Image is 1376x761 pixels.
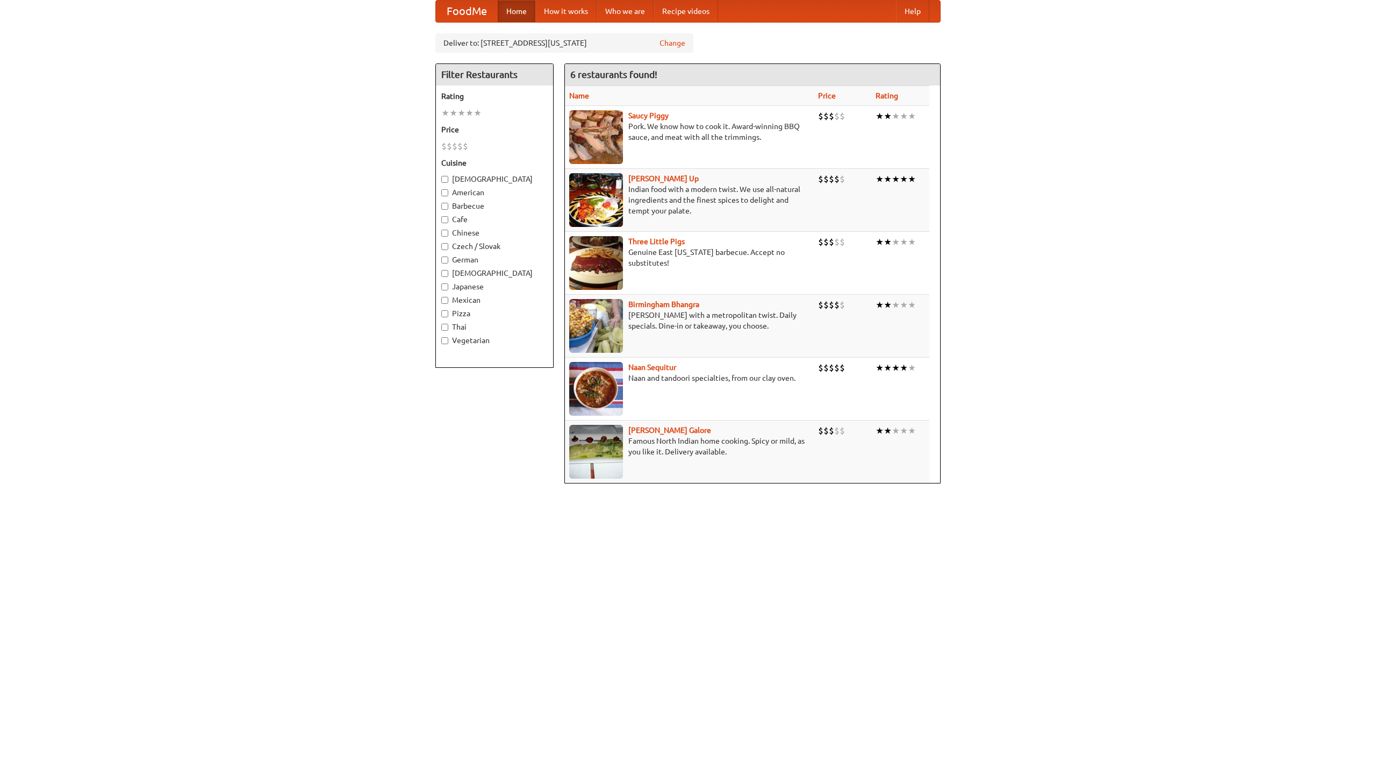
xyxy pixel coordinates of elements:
[465,107,474,119] li: ★
[569,373,809,383] p: Naan and tandoori specialties, from our clay oven.
[449,107,457,119] li: ★
[441,176,448,183] input: [DEMOGRAPHIC_DATA]
[628,426,711,435] a: [PERSON_NAME] Galore
[441,140,447,152] li: $
[441,189,448,196] input: American
[628,300,699,309] b: Birmingham Bhangra
[884,299,892,311] li: ★
[569,91,589,100] a: Name
[900,299,908,311] li: ★
[628,363,676,372] b: Naan Sequitur
[834,110,840,122] li: $
[441,257,448,264] input: German
[441,281,548,292] label: Japanese
[457,140,463,152] li: $
[628,111,669,120] a: Saucy Piggy
[900,362,908,374] li: ★
[892,110,900,122] li: ★
[884,362,892,374] li: ★
[834,236,840,248] li: $
[628,174,699,183] a: [PERSON_NAME] Up
[900,173,908,185] li: ★
[892,425,900,437] li: ★
[441,268,548,279] label: [DEMOGRAPHIC_DATA]
[908,236,916,248] li: ★
[441,297,448,304] input: Mexican
[441,308,548,319] label: Pizza
[441,243,448,250] input: Czech / Slovak
[840,173,845,185] li: $
[498,1,535,22] a: Home
[818,425,823,437] li: $
[569,236,623,290] img: littlepigs.jpg
[569,299,623,353] img: bhangra.jpg
[535,1,597,22] a: How it works
[569,110,623,164] img: saucy.jpg
[876,173,884,185] li: ★
[452,140,457,152] li: $
[834,299,840,311] li: $
[840,425,845,437] li: $
[840,299,845,311] li: $
[441,324,448,331] input: Thai
[569,425,623,479] img: currygalore.jpg
[900,236,908,248] li: ★
[441,270,448,277] input: [DEMOGRAPHIC_DATA]
[569,121,809,143] p: Pork. We know how to cook it. Award-winning BBQ sauce, and meat with all the trimmings.
[441,295,548,305] label: Mexican
[876,91,898,100] a: Rating
[834,362,840,374] li: $
[908,173,916,185] li: ★
[884,173,892,185] li: ★
[436,64,553,86] h4: Filter Restaurants
[834,173,840,185] li: $
[840,110,845,122] li: $
[823,362,829,374] li: $
[569,247,809,268] p: Genuine East [US_STATE] barbecue. Accept no substitutes!
[436,1,498,22] a: FoodMe
[457,107,465,119] li: ★
[628,237,685,246] b: Three Little Pigs
[474,107,482,119] li: ★
[892,362,900,374] li: ★
[908,110,916,122] li: ★
[569,173,623,227] img: curryup.jpg
[900,110,908,122] li: ★
[908,299,916,311] li: ★
[884,110,892,122] li: ★
[876,236,884,248] li: ★
[569,436,809,457] p: Famous North Indian home cooking. Spicy or mild, as you like it. Delivery available.
[569,310,809,331] p: [PERSON_NAME] with a metropolitan twist. Daily specials. Dine-in or takeaway, you choose.
[823,425,829,437] li: $
[892,299,900,311] li: ★
[818,236,823,248] li: $
[441,310,448,317] input: Pizza
[829,425,834,437] li: $
[876,299,884,311] li: ★
[441,203,448,210] input: Barbecue
[660,38,685,48] a: Change
[840,362,845,374] li: $
[441,174,548,184] label: [DEMOGRAPHIC_DATA]
[570,69,657,80] ng-pluralize: 6 restaurants found!
[823,110,829,122] li: $
[435,33,693,53] div: Deliver to: [STREET_ADDRESS][US_STATE]
[818,173,823,185] li: $
[441,254,548,265] label: German
[876,110,884,122] li: ★
[569,362,623,416] img: naansequitur.jpg
[441,107,449,119] li: ★
[597,1,654,22] a: Who we are
[876,362,884,374] li: ★
[441,335,548,346] label: Vegetarian
[829,362,834,374] li: $
[823,236,829,248] li: $
[876,425,884,437] li: ★
[441,91,548,102] h5: Rating
[441,201,548,211] label: Barbecue
[840,236,845,248] li: $
[884,425,892,437] li: ★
